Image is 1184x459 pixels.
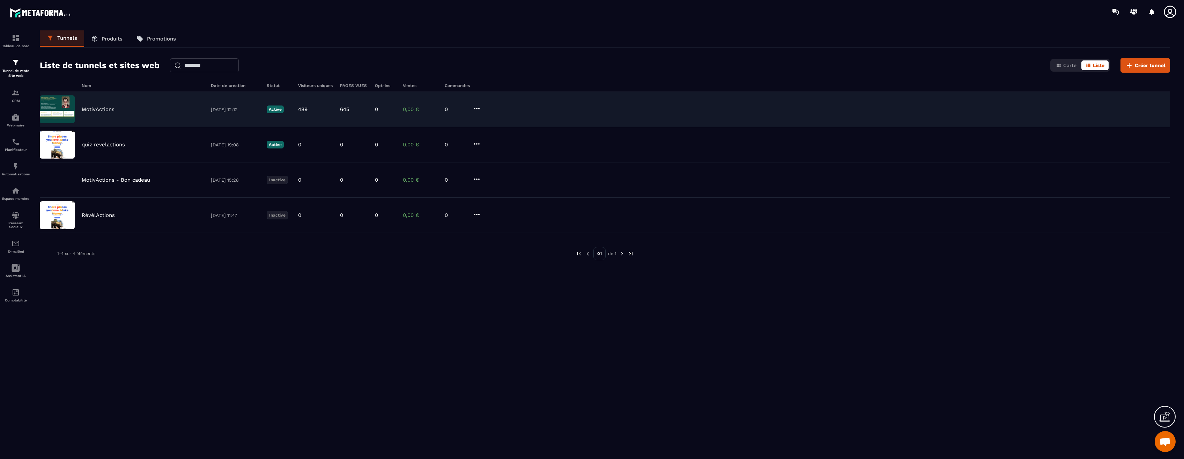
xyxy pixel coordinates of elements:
[298,83,333,88] h6: Visiteurs uniques
[593,247,606,260] p: 01
[585,250,591,257] img: prev
[340,83,368,88] h6: PAGES VUES
[12,239,20,248] img: email
[2,274,30,278] p: Assistant IA
[298,141,301,148] p: 0
[2,206,30,234] a: social-networksocial-networkRéseaux Sociaux
[1120,58,1170,73] button: Créer tunnel
[340,177,343,183] p: 0
[2,44,30,48] p: Tableau de bord
[12,211,20,219] img: social-network
[12,89,20,97] img: formation
[12,288,20,297] img: accountant
[445,177,466,183] p: 0
[211,142,260,147] p: [DATE] 19:08
[298,177,301,183] p: 0
[57,35,77,41] p: Tunnels
[40,30,84,47] a: Tunnels
[403,106,438,112] p: 0,00 €
[2,132,30,157] a: schedulerschedulerPlanificateur
[2,172,30,176] p: Automatisations
[211,83,260,88] h6: Date de création
[2,258,30,283] a: Assistant IA
[12,138,20,146] img: scheduler
[40,201,75,229] img: image
[12,113,20,122] img: automations
[445,212,466,218] p: 0
[82,212,115,218] p: RévélActions
[267,176,288,184] p: Inactive
[2,157,30,181] a: automationsautomationsAutomatisations
[267,83,291,88] h6: Statut
[57,251,95,256] p: 1-4 sur 4 éléments
[340,212,343,218] p: 0
[445,83,470,88] h6: Commandes
[340,106,349,112] p: 645
[1052,60,1081,70] button: Carte
[2,83,30,108] a: formationformationCRM
[2,53,30,83] a: formationformationTunnel de vente Site web
[1063,63,1076,68] span: Carte
[2,283,30,307] a: accountantaccountantComptabilité
[82,106,114,112] p: MotivActions
[2,234,30,258] a: emailemailE-mailing
[12,58,20,67] img: formation
[403,83,438,88] h6: Ventes
[82,83,204,88] h6: Nom
[375,141,378,148] p: 0
[12,187,20,195] img: automations
[375,83,396,88] h6: Opt-ins
[2,148,30,152] p: Planificateur
[267,105,284,113] p: Active
[102,36,123,42] p: Produits
[2,197,30,201] p: Espace membre
[2,29,30,53] a: formationformationTableau de bord
[2,68,30,78] p: Tunnel de vente Site web
[267,141,284,148] p: Active
[608,251,616,256] p: de 1
[1135,62,1165,69] span: Créer tunnel
[40,95,75,123] img: image
[211,177,260,183] p: [DATE] 15:28
[2,298,30,302] p: Comptabilité
[267,211,288,219] p: Inactive
[1155,431,1176,452] div: Ouvrir le chat
[298,106,308,112] p: 489
[2,123,30,127] p: Webinaire
[40,166,61,173] img: image
[445,141,466,148] p: 0
[403,177,438,183] p: 0,00 €
[12,162,20,170] img: automations
[340,141,343,148] p: 0
[82,177,150,183] p: MotivActions - Bon cadeau
[211,213,260,218] p: [DATE] 11:47
[375,212,378,218] p: 0
[1081,60,1109,70] button: Liste
[2,249,30,253] p: E-mailing
[375,106,378,112] p: 0
[84,30,129,47] a: Produits
[82,141,125,148] p: quiz revelactions
[403,141,438,148] p: 0,00 €
[375,177,378,183] p: 0
[403,212,438,218] p: 0,00 €
[40,131,75,159] img: image
[2,108,30,132] a: automationsautomationsWebinaire
[298,212,301,218] p: 0
[445,106,466,112] p: 0
[40,58,160,72] h2: Liste de tunnels et sites web
[628,250,634,257] img: next
[129,30,183,47] a: Promotions
[576,250,582,257] img: prev
[2,221,30,229] p: Réseaux Sociaux
[619,250,625,257] img: next
[2,181,30,206] a: automationsautomationsEspace membre
[1093,63,1104,68] span: Liste
[2,99,30,103] p: CRM
[211,107,260,112] p: [DATE] 12:12
[147,36,176,42] p: Promotions
[12,34,20,42] img: formation
[10,6,73,19] img: logo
